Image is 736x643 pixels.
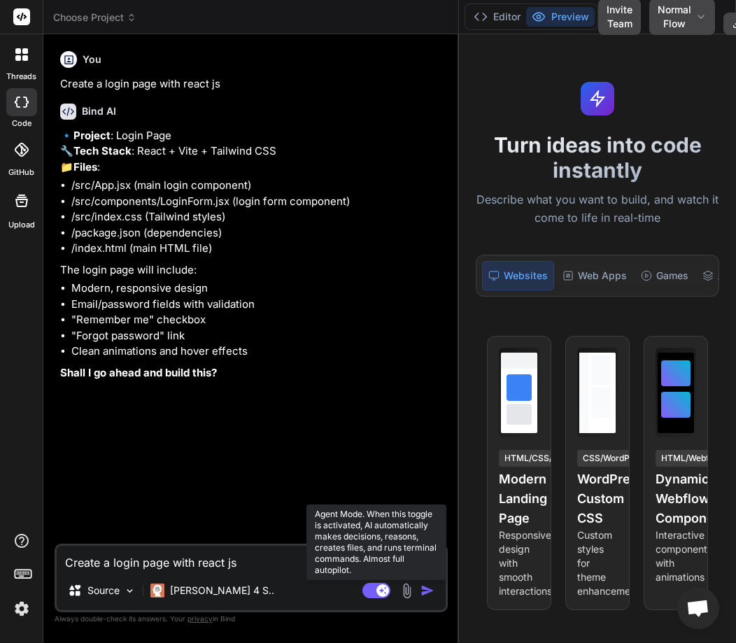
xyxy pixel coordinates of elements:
h1: Turn ideas into code instantly [467,132,728,183]
button: Editor [468,7,526,27]
div: Websites [482,261,554,290]
h6: Bind AI [82,104,116,118]
li: "Remember me" checkbox [71,312,445,328]
img: icon [420,584,434,598]
button: Preview [526,7,595,27]
label: code [12,118,31,129]
li: /src/App.jsx (main login component) [71,178,445,194]
li: Clean animations and hover effects [71,344,445,360]
a: Open chat [677,587,719,629]
li: /package.json (dependencies) [71,225,445,241]
p: Create a login page with react js [60,76,445,92]
p: Describe what you want to build, and watch it come to life in real-time [467,191,728,227]
li: "Forgot password" link [71,328,445,344]
img: Pick Models [124,585,136,597]
button: Agent Mode. When this toggle is activated, AI automatically makes decisions, reasons, creates fil... [360,582,393,599]
strong: Shall I go ahead and build this? [60,366,217,379]
p: Interactive components with animations [656,528,696,584]
label: threads [6,71,36,83]
p: Custom styles for theme enhancement [577,528,618,598]
p: [PERSON_NAME] 4 S.. [170,584,274,598]
strong: Files [73,160,97,174]
li: Modern, responsive design [71,281,445,297]
span: Choose Project [53,10,136,24]
p: The login page will include: [60,262,445,278]
label: GitHub [8,167,34,178]
div: HTML/CSS/JS [499,450,567,467]
p: Responsive design with smooth interactions [499,528,539,598]
li: /index.html (main HTML file) [71,241,445,257]
h4: Modern Landing Page [499,469,539,528]
strong: Project [73,129,111,142]
li: /src/components/LoginForm.jsx (login form component) [71,194,445,210]
h4: WordPress Custom CSS [577,469,618,528]
div: Games [635,261,694,290]
h4: Dynamic Webflow Component [656,469,696,528]
img: settings [10,597,34,621]
span: privacy [187,614,213,623]
li: /src/index.css (Tailwind styles) [71,209,445,225]
h6: You [83,52,101,66]
p: 🔹 : Login Page 🔧 : React + Vite + Tailwind CSS 📁 : [60,128,445,176]
p: Always double-check its answers. Your in Bind [55,612,448,626]
img: attachment [399,583,415,599]
strong: Tech Stack [73,144,132,157]
li: Email/password fields with validation [71,297,445,313]
label: Upload [8,219,35,231]
span: Normal Flow [658,3,691,31]
img: Claude 4 Sonnet [150,584,164,598]
p: Source [87,584,120,598]
div: CSS/WordPress [577,450,652,467]
div: Web Apps [557,261,632,290]
div: HTML/Webflow [656,450,729,467]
